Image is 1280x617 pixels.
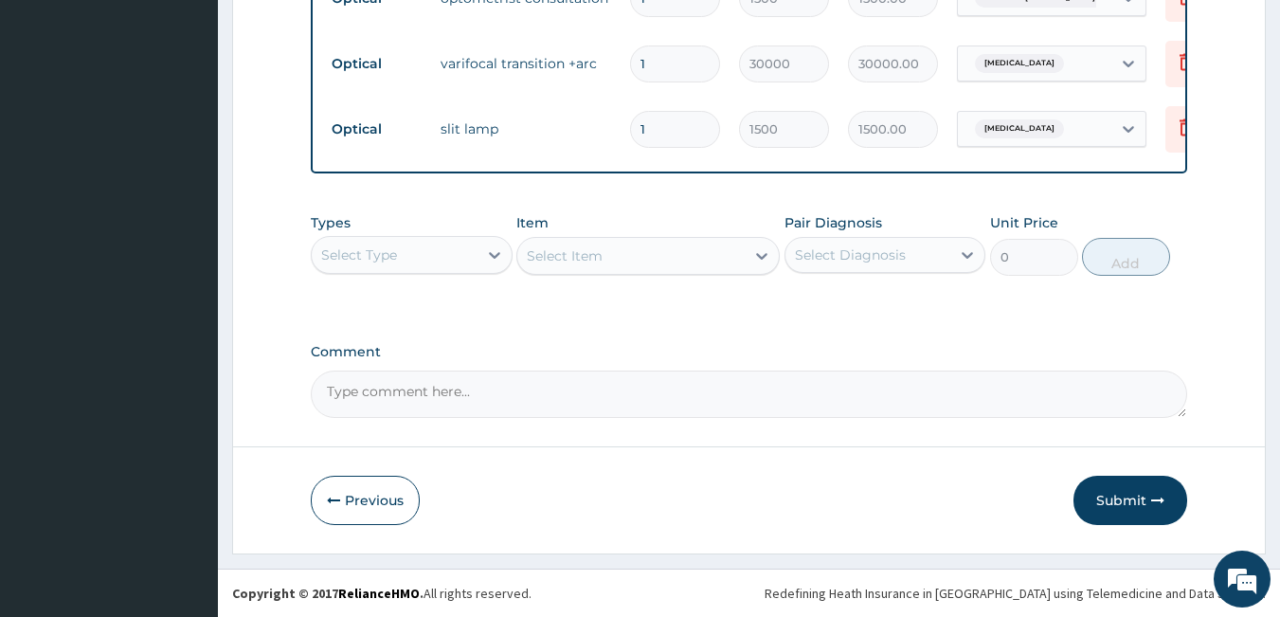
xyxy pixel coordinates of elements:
[311,344,1188,360] label: Comment
[218,569,1280,617] footer: All rights reserved.
[975,54,1064,73] span: [MEDICAL_DATA]
[99,106,318,131] div: Chat with us now
[9,413,361,480] textarea: Type your message and hit 'Enter'
[311,9,356,55] div: Minimize live chat window
[232,585,424,602] strong: Copyright © 2017 .
[431,110,621,148] td: slit lamp
[322,112,431,147] td: Optical
[35,95,77,142] img: d_794563401_company_1708531726252_794563401
[1082,238,1170,276] button: Add
[431,45,621,82] td: varifocal transition +arc
[784,213,882,232] label: Pair Diagnosis
[322,46,431,82] td: Optical
[311,215,351,231] label: Types
[321,245,397,264] div: Select Type
[311,476,420,525] button: Previous
[110,187,261,378] span: We're online!
[338,585,420,602] a: RelianceHMO
[516,213,549,232] label: Item
[765,584,1266,603] div: Redefining Heath Insurance in [GEOGRAPHIC_DATA] using Telemedicine and Data Science!
[975,119,1064,138] span: [MEDICAL_DATA]
[1073,476,1187,525] button: Submit
[990,213,1058,232] label: Unit Price
[795,245,906,264] div: Select Diagnosis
